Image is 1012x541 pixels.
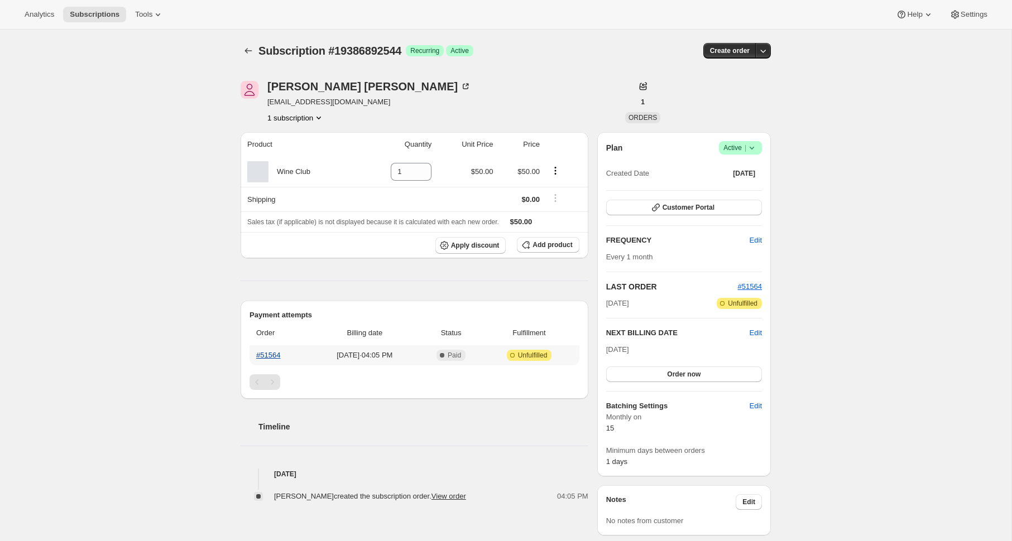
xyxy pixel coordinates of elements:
span: 04:05 PM [557,491,588,502]
span: $50.00 [517,167,540,176]
span: Apply discount [451,241,500,250]
span: Status [423,327,479,339]
span: ORDERS [629,114,657,122]
span: No notes from customer [606,516,684,525]
h2: NEXT BILLING DATE [606,327,750,339]
button: Help [889,7,940,22]
button: Product actions [267,112,324,123]
span: Active [723,142,757,153]
th: Product [241,132,358,157]
button: 1 [634,94,651,110]
button: Subscriptions [63,7,126,22]
span: [DATE] · 04:05 PM [313,350,416,361]
button: Edit [743,231,769,249]
span: Active [450,46,469,55]
span: Billing date [313,327,416,339]
a: #51564 [256,351,280,359]
span: Add product [533,240,572,249]
a: #51564 [738,282,762,291]
span: $0.00 [521,195,540,204]
div: [PERSON_NAME] [PERSON_NAME] [267,81,471,92]
button: Order now [606,366,762,382]
span: Create order [710,46,750,55]
span: Settings [961,10,987,19]
span: Analytics [25,10,54,19]
span: Tools [135,10,152,19]
h6: Batching Settings [606,400,750,412]
h3: Notes [606,494,736,510]
span: Edit [750,235,762,246]
span: Recurring [410,46,439,55]
span: Edit [742,497,755,506]
span: | [745,143,746,152]
span: Minimum days between orders [606,445,762,456]
button: Edit [743,397,769,415]
span: Fulfillment [486,327,572,339]
h2: Timeline [258,421,588,432]
button: Settings [943,7,994,22]
span: 15 [606,424,614,432]
div: Wine Club [268,166,310,177]
h2: Plan [606,142,623,153]
span: Subscription #19386892544 [258,45,401,57]
span: $50.00 [471,167,493,176]
span: [DATE] [733,169,755,178]
button: Edit [750,327,762,339]
span: 1 [641,98,645,107]
h2: LAST ORDER [606,281,738,292]
span: Every 1 month [606,253,653,261]
span: Jamie Silverman [241,81,258,99]
button: Apply discount [435,237,506,254]
span: [EMAIL_ADDRESS][DOMAIN_NAME] [267,96,471,108]
button: Product actions [546,165,564,177]
span: $50.00 [510,218,533,226]
span: Customer Portal [663,203,714,212]
button: Shipping actions [546,192,564,204]
span: Created Date [606,168,649,179]
span: Unfulfilled [728,299,757,308]
span: [DATE] [606,298,629,309]
button: Add product [517,237,579,253]
span: Unfulfilled [518,351,548,360]
th: Quantity [358,132,435,157]
th: Shipping [241,187,358,211]
span: Paid [448,351,461,360]
span: Sales tax (if applicable) is not displayed because it is calculated with each new order. [247,218,499,226]
button: #51564 [738,281,762,292]
span: Order now [667,370,701,379]
button: Edit [736,494,762,510]
th: Unit Price [435,132,496,157]
span: Monthly on [606,412,762,423]
button: [DATE] [726,166,762,181]
nav: Pagination [250,374,579,390]
h2: Payment attempts [250,310,579,321]
button: Analytics [18,7,61,22]
th: Order [250,321,310,345]
button: Tools [128,7,170,22]
span: [PERSON_NAME] created the subscription order. [274,492,466,500]
a: View order [431,492,466,500]
span: [DATE] [606,345,629,354]
button: Customer Portal [606,200,762,215]
span: Subscriptions [70,10,119,19]
h2: FREQUENCY [606,235,750,246]
button: Create order [703,43,756,59]
th: Price [497,132,543,157]
button: Subscriptions [241,43,256,59]
span: 1 days [606,457,627,466]
h4: [DATE] [241,468,588,480]
span: Help [907,10,922,19]
span: Edit [750,400,762,412]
